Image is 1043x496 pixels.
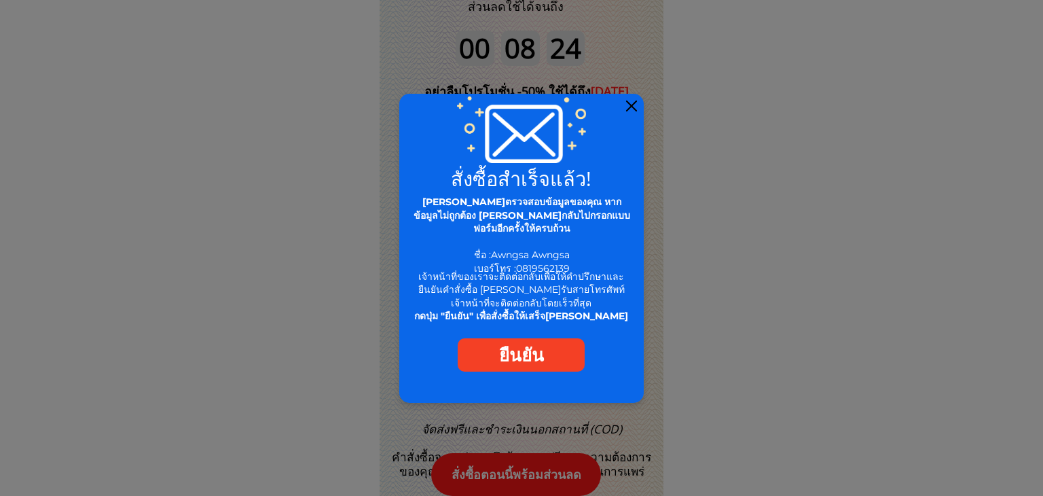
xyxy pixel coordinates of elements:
span: กดปุ่ม "ยืนยัน" เพื่อสั่งซื้อให้เสร็จ[PERSON_NAME] [414,310,628,322]
div: ชื่อ : เบอร์โทร : [411,196,633,276]
h2: สั่งซื้อสำเร็จแล้ว! [407,169,636,188]
span: 0819562139 [516,262,570,274]
div: เจ้าหน้าที่ของเราจะติดต่อกลับเพื่อให้คำปรึกษาและยืนยันคำสั่งซื้อ [PERSON_NAME]รับสายโทรศัพท์ เจ้า... [411,270,632,323]
a: ยืนยัน [458,338,585,372]
span: [PERSON_NAME]ตรวจสอบข้อมูลของคุณ หากข้อมูลไม่ถูกต้อง [PERSON_NAME]กลับไปกรอกแบบฟอร์มอีกครั้งให้คร... [414,196,630,234]
span: Awngsa Awngsa [491,249,570,261]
